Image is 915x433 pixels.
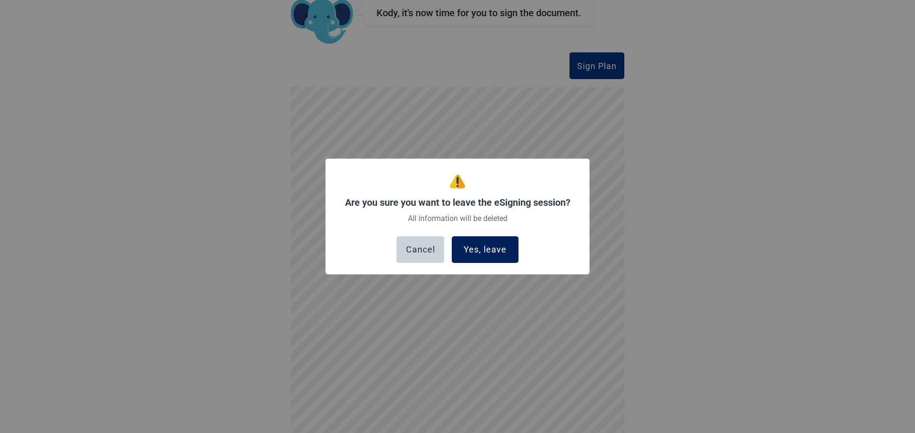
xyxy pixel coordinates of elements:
[464,245,507,254] div: Yes, leave
[396,236,444,263] button: Cancel
[452,236,518,263] button: Yes, leave
[406,245,435,254] div: Cancel
[341,212,574,224] div: All information will be deleted
[450,174,465,189] img: Warning
[341,197,574,209] h2: Are you sure you want to leave the eSigning session?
